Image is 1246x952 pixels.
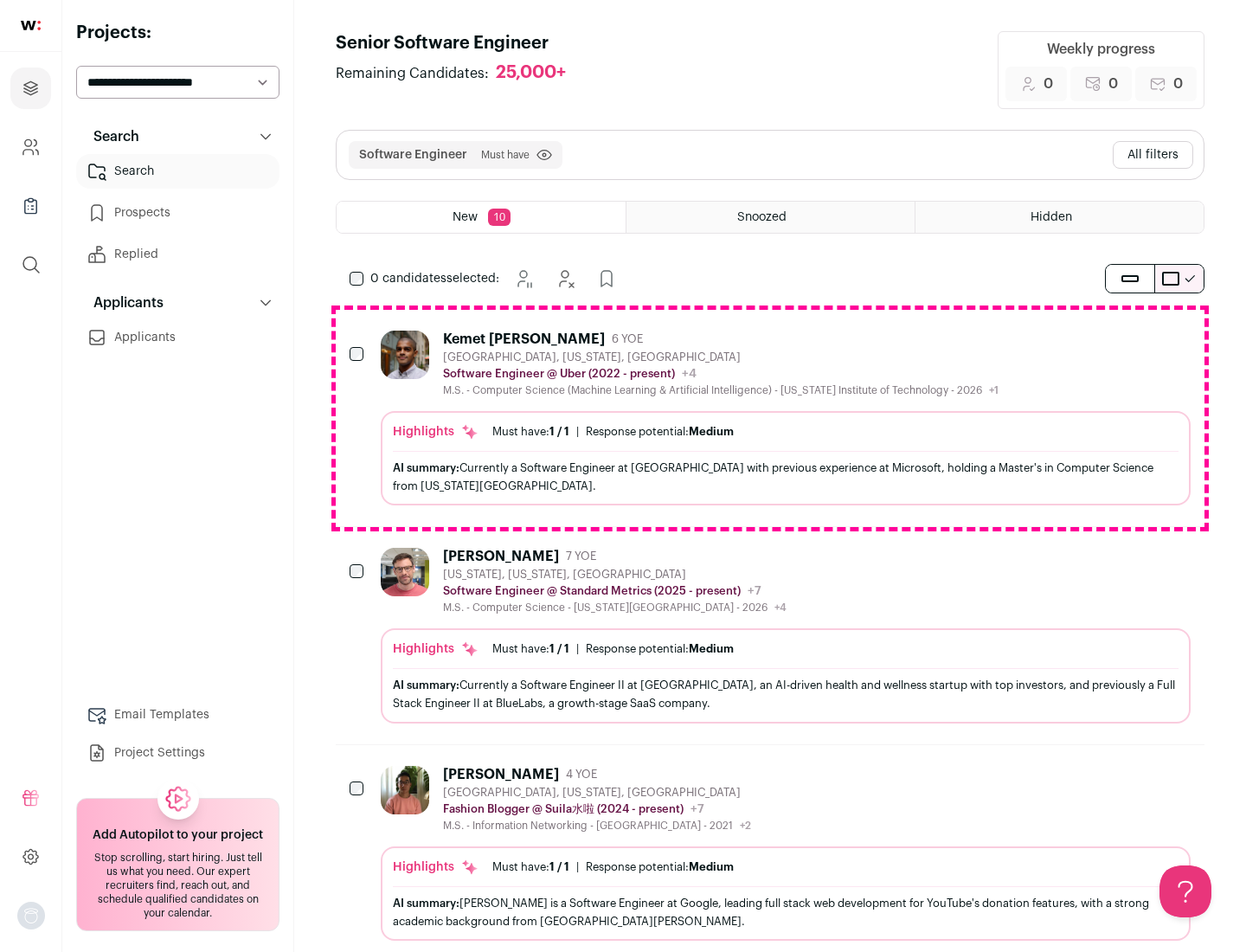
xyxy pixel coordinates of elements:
a: Search [76,154,279,189]
span: Medium [689,643,734,654]
iframe: Help Scout Beacon - Open [1159,865,1211,917]
div: Weekly progress [1047,39,1155,60]
span: 10 [488,209,511,226]
span: AI summary: [393,897,459,909]
p: Fashion Blogger @ Suila水啦 (2024 - present) [443,802,684,816]
a: Company and ATS Settings [10,126,51,168]
span: 0 [1108,74,1118,94]
span: 1 / 1 [549,861,569,872]
div: Must have: [492,642,569,656]
button: Search [76,119,279,154]
span: selected: [370,270,499,287]
span: Remaining Candidates: [336,63,489,84]
ul: | [492,860,734,874]
a: Email Templates [76,698,279,732]
a: Company Lists [10,185,51,227]
button: All filters [1113,141,1193,169]
div: Stop scrolling, start hiring. Just tell us what you need. Our expert recruiters find, reach out, ... [87,851,268,920]
span: 7 YOE [566,550,596,563]
div: Highlights [393,640,478,658]
ul: | [492,642,734,656]
span: +2 [740,820,751,831]
span: +7 [748,585,761,597]
p: Software Engineer @ Uber (2022 - present) [443,367,675,381]
span: +4 [774,602,787,613]
div: Currently a Software Engineer II at [GEOGRAPHIC_DATA], an AI-driven health and wellness startup w... [393,676,1179,712]
span: 1 / 1 [549,643,569,654]
a: Applicants [76,320,279,355]
span: +7 [690,803,704,815]
div: M.S. - Computer Science - [US_STATE][GEOGRAPHIC_DATA] - 2026 [443,601,787,614]
a: [PERSON_NAME] 4 YOE [GEOGRAPHIC_DATA], [US_STATE], [GEOGRAPHIC_DATA] Fashion Blogger @ Suila水啦 (2... [381,766,1191,941]
a: Add Autopilot to your project Stop scrolling, start hiring. Just tell us what you need. Our exper... [76,798,279,931]
span: 1 / 1 [549,426,569,437]
a: Prospects [76,196,279,230]
div: 25,000+ [496,62,566,84]
span: Snoozed [737,211,787,223]
a: [PERSON_NAME] 7 YOE [US_STATE], [US_STATE], [GEOGRAPHIC_DATA] Software Engineer @ Standard Metric... [381,548,1191,723]
img: wellfound-shorthand-0d5821cbd27db2630d0214b213865d53afaa358527fdda9d0ea32b1df1b89c2c.svg [21,21,41,30]
div: [PERSON_NAME] [443,766,559,783]
span: New [453,211,478,223]
a: Projects [10,68,51,109]
span: +1 [989,385,999,396]
span: Must have [481,148,530,162]
div: [GEOGRAPHIC_DATA], [US_STATE], [GEOGRAPHIC_DATA] [443,786,751,800]
div: Highlights [393,423,478,441]
h2: Add Autopilot to your project [93,827,263,844]
button: Snooze [506,261,541,296]
a: Hidden [915,202,1204,233]
div: Response potential: [586,860,734,874]
span: 4 YOE [566,768,597,782]
span: +4 [682,368,697,380]
img: 927442a7649886f10e33b6150e11c56b26abb7af887a5a1dd4d66526963a6550.jpg [381,331,429,379]
span: 0 [1173,74,1183,94]
div: [PERSON_NAME] [443,548,559,565]
span: 0 candidates [370,273,446,285]
button: Applicants [76,286,279,320]
div: M.S. - Information Networking - [GEOGRAPHIC_DATA] - 2021 [443,819,751,833]
img: nopic.png [17,902,45,929]
p: Search [83,126,139,147]
span: AI summary: [393,679,459,691]
p: Applicants [83,293,164,313]
img: ebffc8b94a612106133ad1a79c5dcc917f1f343d62299c503ebb759c428adb03.jpg [381,766,429,814]
div: Must have: [492,425,569,439]
div: M.S. - Computer Science (Machine Learning & Artificial Intelligence) - [US_STATE] Institute of Te... [443,383,999,397]
div: [GEOGRAPHIC_DATA], [US_STATE], [GEOGRAPHIC_DATA] [443,351,999,364]
span: 0 [1044,74,1053,94]
ul: | [492,425,734,439]
div: Must have: [492,860,569,874]
div: [US_STATE], [US_STATE], [GEOGRAPHIC_DATA] [443,568,787,582]
button: Open dropdown [17,902,45,929]
div: Response potential: [586,642,734,656]
a: Snoozed [626,202,915,233]
p: Software Engineer @ Standard Metrics (2025 - present) [443,584,741,598]
div: Currently a Software Engineer at [GEOGRAPHIC_DATA] with previous experience at Microsoft, holding... [393,459,1179,495]
span: Medium [689,861,734,872]
a: Project Settings [76,736,279,770]
a: Kemet [PERSON_NAME] 6 YOE [GEOGRAPHIC_DATA], [US_STATE], [GEOGRAPHIC_DATA] Software Engineer @ Ub... [381,331,1191,505]
img: 92c6d1596c26b24a11d48d3f64f639effaf6bd365bf059bea4cfc008ddd4fb99.jpg [381,548,429,596]
button: Add to Prospects [589,261,624,296]
div: Kemet [PERSON_NAME] [443,331,605,348]
span: Medium [689,426,734,437]
div: [PERSON_NAME] is a Software Engineer at Google, leading full stack web development for YouTube's ... [393,894,1179,930]
div: Highlights [393,859,478,876]
button: Software Engineer [359,146,467,164]
div: Response potential: [586,425,734,439]
span: 6 YOE [612,332,643,346]
h2: Projects: [76,21,279,45]
button: Hide [548,261,582,296]
h1: Senior Software Engineer [336,31,583,55]
span: Hidden [1031,211,1072,223]
span: AI summary: [393,462,459,473]
a: Replied [76,237,279,272]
